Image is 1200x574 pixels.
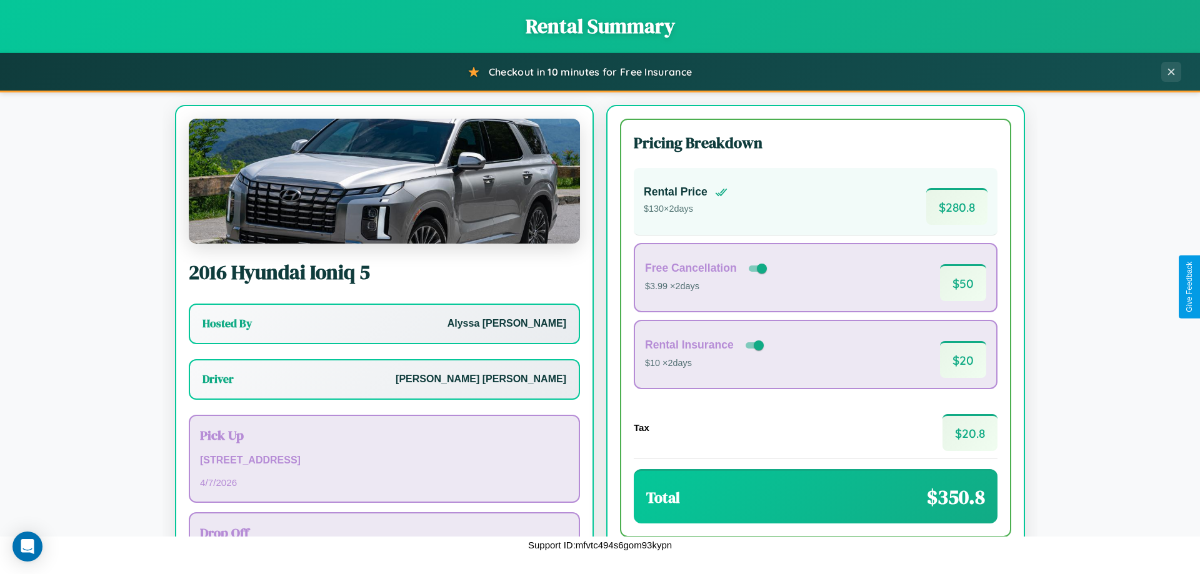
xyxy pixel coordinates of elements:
p: [STREET_ADDRESS] [200,452,569,470]
span: $ 280.8 [926,188,987,225]
h3: Total [646,487,680,508]
div: Give Feedback [1185,262,1194,312]
h3: Pick Up [200,426,569,444]
span: $ 20.8 [942,414,997,451]
h4: Free Cancellation [645,262,737,275]
p: Alyssa [PERSON_NAME] [447,315,566,333]
h1: Rental Summary [12,12,1187,40]
span: $ 350.8 [927,483,985,511]
p: $ 130 × 2 days [644,201,727,217]
p: $10 × 2 days [645,355,766,372]
h3: Drop Off [200,523,569,542]
h4: Rental Price [644,186,707,199]
img: Hyundai Ioniq 5 [189,119,580,244]
p: Support ID: mfvtc494s6gom93kypn [528,537,672,553]
span: $ 50 [940,264,986,301]
span: Checkout in 10 minutes for Free Insurance [489,66,692,78]
h3: Driver [202,372,234,387]
h4: Rental Insurance [645,339,734,352]
div: Open Intercom Messenger [12,532,42,562]
h4: Tax [634,422,649,433]
span: $ 20 [940,341,986,378]
h2: 2016 Hyundai Ioniq 5 [189,259,580,286]
h3: Pricing Breakdown [634,132,997,153]
p: [PERSON_NAME] [PERSON_NAME] [396,370,566,388]
p: 4 / 7 / 2026 [200,474,569,491]
h3: Hosted By [202,316,252,331]
p: $3.99 × 2 days [645,279,769,295]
